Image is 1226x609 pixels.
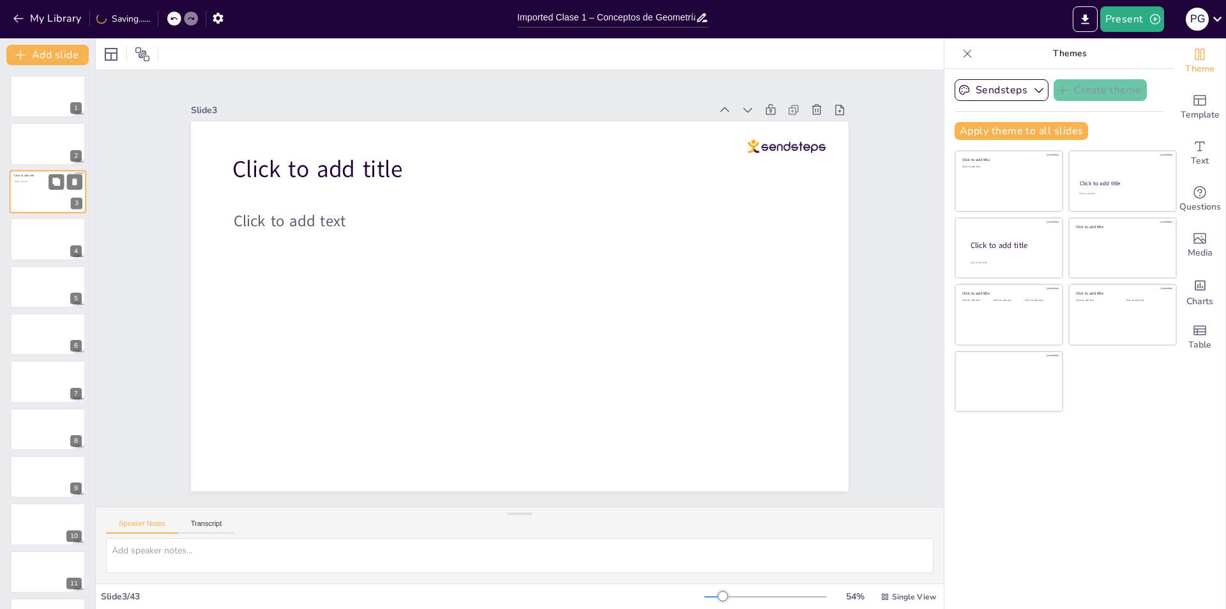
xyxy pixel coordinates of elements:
div: Click to add text [962,166,1054,169]
div: 10 [66,530,82,542]
div: Saving...... [96,13,150,25]
div: 8 [10,408,86,451]
div: Change the overall theme [1174,38,1225,84]
span: Click to add text [15,180,27,183]
div: Add images, graphics, shapes or video [1174,222,1225,268]
span: Click to add title [14,174,34,178]
p: Themes [978,38,1162,69]
div: Slide 3 [311,440,829,507]
div: Click to add text [1076,299,1116,302]
span: Text [1191,154,1209,168]
div: 10 [10,503,86,545]
span: Click to add title [622,403,794,452]
div: 7 [10,360,86,403]
div: Click to add title [971,240,1052,251]
button: My Library [10,8,87,29]
div: Click to add text [1079,192,1164,196]
span: Theme [1185,62,1215,76]
div: Slide 3 / 43 [101,590,704,603]
div: 4 [70,245,82,257]
div: 3 [71,197,82,209]
div: Add text boxes [1174,130,1225,176]
div: Click to add text [1025,299,1054,302]
div: Click to add title [1080,180,1165,187]
div: Click to add title [1076,291,1167,296]
div: 11 [66,578,82,589]
span: Template [1181,108,1220,122]
div: 2 [70,150,82,162]
button: Create theme [1054,79,1147,101]
div: 3 [10,170,86,213]
div: Click to add title [962,291,1054,296]
div: Click to add title [962,157,1054,162]
div: 2 [10,123,86,165]
div: Get real-time input from your audience [1174,176,1225,222]
div: 5 [10,266,86,308]
div: 1 [10,75,86,118]
span: Charts [1186,295,1213,309]
div: Add ready made slides [1174,84,1225,130]
button: Present [1100,6,1164,32]
div: 9 [10,456,86,498]
div: 6 [10,313,86,355]
button: P G [1186,6,1209,32]
span: Table [1188,338,1211,352]
div: 1 [70,102,82,114]
button: Add slide [6,45,89,65]
span: Click to add text [685,364,798,396]
div: 9 [70,482,82,494]
div: Click to add text [962,299,991,302]
div: P G [1186,8,1209,31]
div: Click to add title [1076,224,1167,229]
div: Click to add text [994,299,1022,302]
span: Media [1188,246,1213,260]
button: Transcript [178,520,235,534]
div: Layout [101,44,121,65]
button: Sendsteps [955,79,1048,101]
div: 5 [70,293,82,304]
span: Single View [892,592,936,602]
div: 7 [70,388,82,399]
span: Questions [1179,200,1221,214]
button: Apply theme to all slides [955,122,1088,140]
span: Position [135,47,150,62]
div: 6 [70,340,82,351]
div: Add a table [1174,314,1225,360]
div: Click to add text [1126,299,1166,302]
button: Delete Slide [67,174,82,189]
div: 54 % [840,590,870,603]
div: 4 [10,218,86,260]
button: Speaker Notes [106,520,178,534]
button: Duplicate Slide [49,174,64,189]
button: Export to PowerPoint [1073,6,1098,32]
div: Click to add body [971,261,1051,265]
div: Add charts and graphs [1174,268,1225,314]
input: Insert title [517,8,695,27]
div: 8 [70,435,82,447]
div: 11 [10,551,86,593]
